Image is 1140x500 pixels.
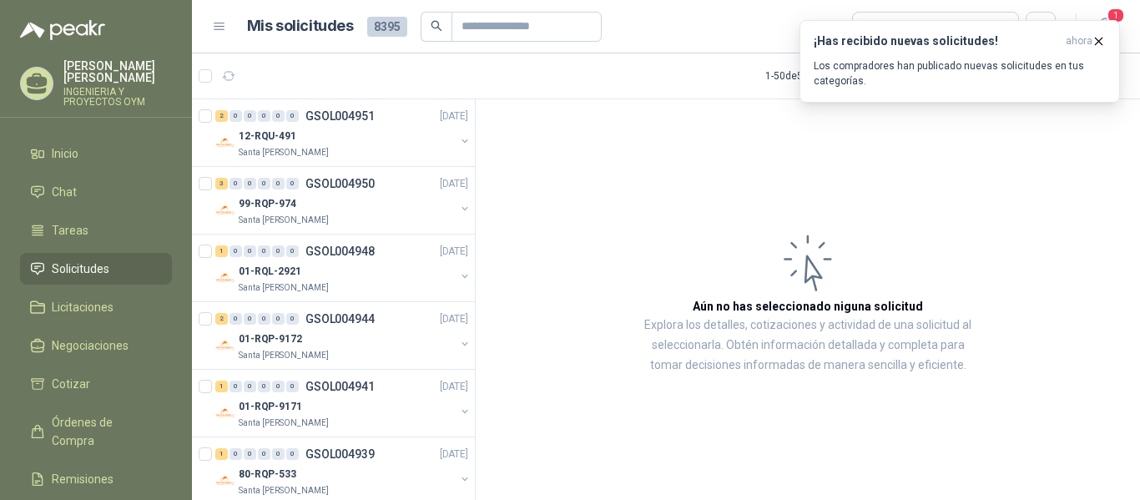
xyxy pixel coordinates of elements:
[272,448,285,460] div: 0
[215,444,472,497] a: 1 0 0 0 0 0 GSOL004939[DATE] Company Logo80-RQP-533Santa [PERSON_NAME]
[440,109,468,124] p: [DATE]
[215,245,228,257] div: 1
[230,381,242,392] div: 0
[215,448,228,460] div: 1
[286,381,299,392] div: 0
[239,281,329,295] p: Santa [PERSON_NAME]
[244,313,256,325] div: 0
[215,381,228,392] div: 1
[286,110,299,122] div: 0
[63,87,172,107] p: INGENIERIA Y PROYECTOS OYM
[258,448,270,460] div: 0
[244,178,256,189] div: 0
[305,110,375,122] p: GSOL004951
[440,379,468,395] p: [DATE]
[215,178,228,189] div: 3
[215,110,228,122] div: 2
[20,368,172,400] a: Cotizar
[215,174,472,227] a: 3 0 0 0 0 0 GSOL004950[DATE] Company Logo99-RQP-974Santa [PERSON_NAME]
[431,20,442,32] span: search
[215,133,235,153] img: Company Logo
[52,298,113,316] span: Licitaciones
[239,399,302,415] p: 01-RQP-9171
[215,471,235,491] img: Company Logo
[814,34,1059,48] h3: ¡Has recibido nuevas solicitudes!
[305,313,375,325] p: GSOL004944
[258,110,270,122] div: 0
[239,146,329,159] p: Santa [PERSON_NAME]
[643,316,973,376] p: Explora los detalles, cotizaciones y actividad de una solicitud al seleccionarla. Obtén informaci...
[215,106,472,159] a: 2 0 0 0 0 0 GSOL004951[DATE] Company Logo12-RQU-491Santa [PERSON_NAME]
[239,331,302,347] p: 01-RQP-9172
[230,110,242,122] div: 0
[440,447,468,462] p: [DATE]
[230,313,242,325] div: 0
[230,178,242,189] div: 0
[20,291,172,323] a: Licitaciones
[258,313,270,325] div: 0
[230,448,242,460] div: 0
[1107,8,1125,23] span: 1
[272,381,285,392] div: 0
[244,110,256,122] div: 0
[52,144,78,163] span: Inicio
[215,403,235,423] img: Company Logo
[244,245,256,257] div: 0
[247,14,354,38] h1: Mis solicitudes
[239,264,301,280] p: 01-RQL-2921
[440,311,468,327] p: [DATE]
[239,196,296,212] p: 99-RQP-974
[286,448,299,460] div: 0
[215,376,472,430] a: 1 0 0 0 0 0 GSOL004941[DATE] Company Logo01-RQP-9171Santa [PERSON_NAME]
[239,467,296,482] p: 80-RQP-533
[215,241,472,295] a: 1 0 0 0 0 0 GSOL004948[DATE] Company Logo01-RQL-2921Santa [PERSON_NAME]
[814,58,1106,88] p: Los compradores han publicado nuevas solicitudes en tus categorías.
[305,381,375,392] p: GSOL004941
[52,260,109,278] span: Solicitudes
[272,110,285,122] div: 0
[52,336,129,355] span: Negociaciones
[20,253,172,285] a: Solicitudes
[258,245,270,257] div: 0
[1066,34,1092,48] span: ahora
[215,309,472,362] a: 2 0 0 0 0 0 GSOL004944[DATE] Company Logo01-RQP-9172Santa [PERSON_NAME]
[63,60,172,83] p: [PERSON_NAME] [PERSON_NAME]
[440,176,468,192] p: [DATE]
[272,178,285,189] div: 0
[286,245,299,257] div: 0
[52,470,113,488] span: Remisiones
[1090,12,1120,42] button: 1
[239,214,329,227] p: Santa [PERSON_NAME]
[244,448,256,460] div: 0
[272,313,285,325] div: 0
[286,313,299,325] div: 0
[258,178,270,189] div: 0
[52,375,90,393] span: Cotizar
[239,484,329,497] p: Santa [PERSON_NAME]
[20,463,172,495] a: Remisiones
[230,245,242,257] div: 0
[239,417,329,430] p: Santa [PERSON_NAME]
[305,245,375,257] p: GSOL004948
[272,245,285,257] div: 0
[305,178,375,189] p: GSOL004950
[800,20,1120,103] button: ¡Has recibido nuevas solicitudes!ahora Los compradores han publicado nuevas solicitudes en tus ca...
[20,407,172,457] a: Órdenes de Compra
[52,413,156,450] span: Órdenes de Compra
[20,215,172,246] a: Tareas
[52,221,88,240] span: Tareas
[215,313,228,325] div: 2
[215,200,235,220] img: Company Logo
[244,381,256,392] div: 0
[258,381,270,392] div: 0
[20,176,172,208] a: Chat
[20,20,105,40] img: Logo peakr
[305,448,375,460] p: GSOL004939
[863,18,898,36] div: Todas
[215,336,235,356] img: Company Logo
[52,183,77,201] span: Chat
[215,268,235,288] img: Company Logo
[693,297,923,316] h3: Aún no has seleccionado niguna solicitud
[286,178,299,189] div: 0
[239,349,329,362] p: Santa [PERSON_NAME]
